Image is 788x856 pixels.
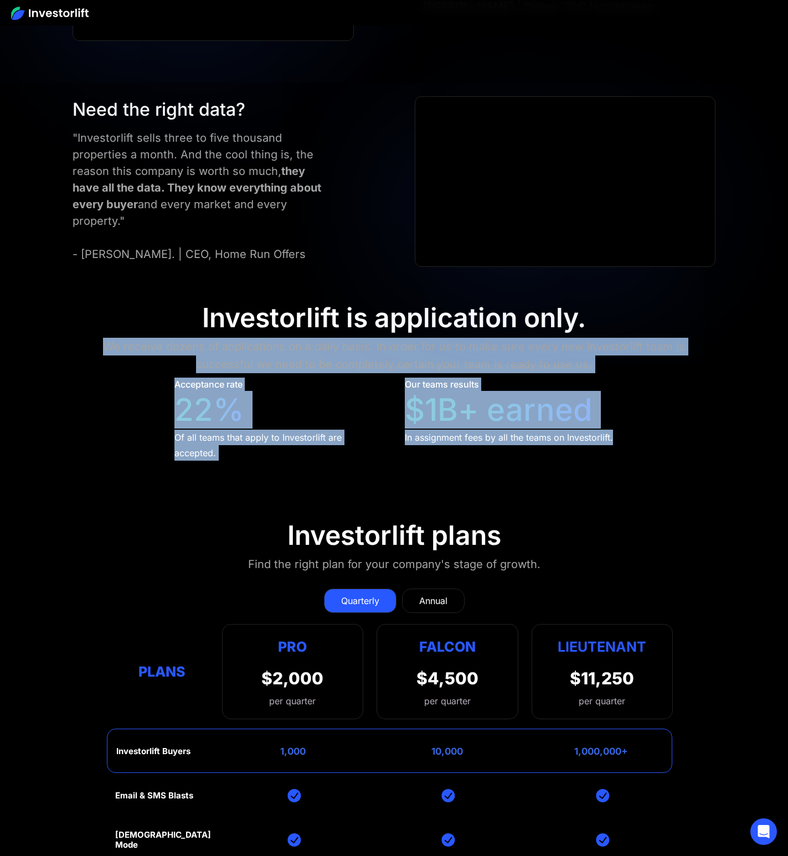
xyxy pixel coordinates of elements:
[115,830,211,850] div: [DEMOGRAPHIC_DATA] Mode
[174,391,244,429] div: 22%
[405,430,613,445] div: In assignment fees by all the teams on Investorlift.
[558,638,646,655] strong: Lieutenant
[261,636,323,657] div: Pro
[579,694,625,708] div: per quarter
[115,661,209,683] div: Plans
[73,130,326,262] div: "Investorlift sells three to five thousand properties a month. And the cool thing is, the reason ...
[405,378,479,391] div: Our teams results
[341,594,379,607] div: Quarterly
[73,96,326,123] div: Need the right data?
[750,818,777,845] div: Open Intercom Messenger
[280,746,306,757] div: 1,000
[261,668,323,688] div: $2,000
[415,97,715,266] iframe: Ryan Pineda | Testimonial
[174,430,384,461] div: Of all teams that apply to Investorlift are accepted.
[419,636,476,657] div: Falcon
[424,694,471,708] div: per quarter
[431,746,463,757] div: 10,000
[287,519,501,551] div: Investorlift plans
[261,694,323,708] div: per quarter
[416,668,478,688] div: $4,500
[405,391,593,429] div: $1B+ earned
[248,555,540,573] div: Find the right plan for your company's stage of growth.
[79,338,709,373] div: We receive dozens of applications on a daily basis. In order for us to make sure every new Invest...
[570,668,634,688] div: $11,250
[174,378,243,391] div: Acceptance rate
[419,594,447,607] div: Annual
[73,164,321,211] strong: they have all the data. They know everything about every buyer
[115,791,193,801] div: Email & SMS Blasts
[574,746,628,757] div: 1,000,000+
[116,746,190,756] div: Investorlift Buyers
[202,302,586,334] div: Investorlift is application only.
